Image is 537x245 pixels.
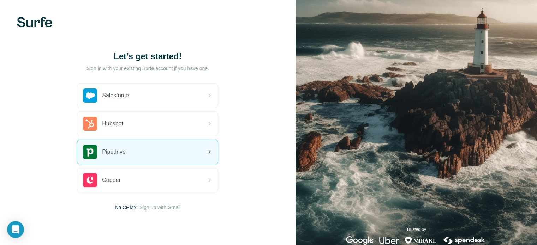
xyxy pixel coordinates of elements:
img: mirakl's logo [404,236,437,245]
button: Sign up with Gmail [139,204,181,211]
span: Salesforce [102,91,129,100]
div: Open Intercom Messenger [7,221,24,238]
img: spendesk's logo [442,236,486,245]
span: Hubspot [102,120,123,128]
span: Pipedrive [102,148,126,156]
p: Sign in with your existing Surfe account if you have one. [86,65,209,72]
img: pipedrive's logo [83,145,97,159]
h1: Let’s get started! [77,51,218,62]
p: Trusted by [406,226,426,233]
img: google's logo [346,236,374,245]
img: copper's logo [83,173,97,187]
img: Surfe's logo [17,17,52,27]
span: No CRM? [115,204,136,211]
img: uber's logo [379,236,399,245]
img: salesforce's logo [83,88,97,103]
img: hubspot's logo [83,117,97,131]
span: Copper [102,176,120,184]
